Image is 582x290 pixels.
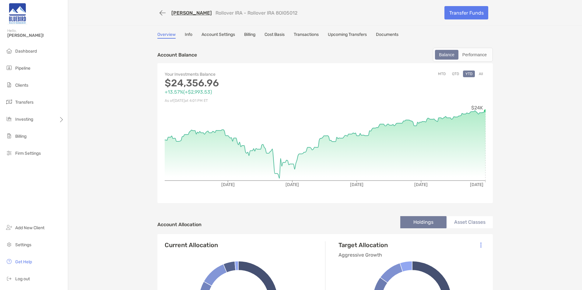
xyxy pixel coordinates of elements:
[470,182,483,187] tspan: [DATE]
[171,10,212,16] a: [PERSON_NAME]
[15,242,31,247] span: Settings
[165,88,325,96] p: +13.57% ( +$2,993.53 )
[447,216,493,228] li: Asset Classes
[414,182,428,187] tspan: [DATE]
[15,134,26,139] span: Billing
[157,32,176,39] a: Overview
[15,83,28,88] span: Clients
[286,182,299,187] tspan: [DATE]
[463,71,475,77] button: YTD
[376,32,398,39] a: Documents
[471,105,483,111] tspan: $24K
[185,32,192,39] a: Info
[15,49,37,54] span: Dashboard
[216,10,297,16] p: Rollover IRA - Rollover IRA 8OI05012
[400,216,447,228] li: Holdings
[433,48,493,62] div: segmented control
[5,258,13,265] img: get-help icon
[15,225,44,230] span: Add New Client
[294,32,319,39] a: Transactions
[15,151,41,156] span: Firm Settings
[480,242,482,248] img: Icon List Menu
[5,81,13,88] img: clients icon
[15,66,30,71] span: Pipeline
[5,224,13,231] img: add_new_client icon
[165,241,218,249] h4: Current Allocation
[459,50,490,59] div: Performance
[328,32,367,39] a: Upcoming Transfers
[5,115,13,123] img: investing icon
[221,182,235,187] tspan: [DATE]
[450,71,461,77] button: QTD
[5,275,13,282] img: logout icon
[338,241,388,249] h4: Target Allocation
[7,33,64,38] span: [PERSON_NAME]!
[436,71,448,77] button: MTD
[15,259,32,264] span: Get Help
[338,251,388,259] p: Aggressive Growth
[165,79,325,87] p: $24,356.96
[5,47,13,54] img: dashboard icon
[165,71,325,78] p: Your Investments Balance
[444,6,488,19] a: Transfer Funds
[165,97,325,105] p: As of [DATE] at 4:01 PM ET
[157,222,202,227] h4: Account Allocation
[15,100,33,105] span: Transfers
[157,51,197,59] p: Account Balance
[5,241,13,248] img: settings icon
[7,2,27,24] img: Zoe Logo
[244,32,255,39] a: Billing
[476,71,486,77] button: All
[5,64,13,71] img: pipeline icon
[5,149,13,157] img: firm-settings icon
[5,98,13,105] img: transfers icon
[15,276,30,281] span: Log out
[436,50,458,59] div: Balance
[15,117,33,122] span: Investing
[5,132,13,140] img: billing icon
[350,182,363,187] tspan: [DATE]
[202,32,235,39] a: Account Settings
[265,32,285,39] a: Cost Basis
